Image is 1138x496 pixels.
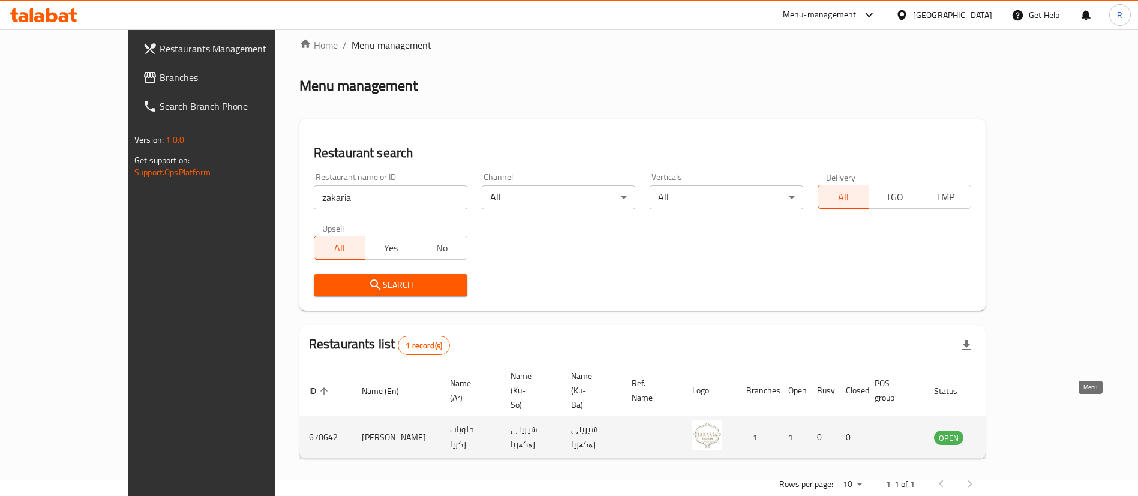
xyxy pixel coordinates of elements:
[299,76,418,95] h2: Menu management
[692,420,722,450] img: Zakaria Sweets
[737,365,779,416] th: Branches
[299,365,1029,459] table: enhanced table
[818,185,869,209] button: All
[952,331,981,360] div: Export file
[421,239,463,257] span: No
[836,416,865,459] td: 0
[826,173,856,181] label: Delivery
[838,476,867,494] div: Rows per page:
[886,477,915,492] p: 1-1 of 1
[309,335,450,355] h2: Restaurants list
[650,185,803,209] div: All
[160,99,309,113] span: Search Branch Phone
[352,416,440,459] td: [PERSON_NAME]
[299,416,352,459] td: 670642
[362,384,415,398] span: Name (En)
[913,8,992,22] div: [GEOGRAPHIC_DATA]
[1117,8,1122,22] span: R
[450,376,487,405] span: Name (Ar)
[874,188,915,206] span: TGO
[571,369,608,412] span: Name (Ku-Ba)
[309,384,332,398] span: ID
[314,274,467,296] button: Search
[314,144,971,162] h2: Restaurant search
[501,416,562,459] td: شیرینی زەکەریا
[134,132,164,148] span: Version:
[398,340,449,351] span: 1 record(s)
[823,188,864,206] span: All
[934,431,963,445] span: OPEN
[370,239,412,257] span: Yes
[737,416,779,459] td: 1
[323,278,458,293] span: Search
[134,152,190,168] span: Get support on:
[925,188,966,206] span: TMP
[920,185,971,209] button: TMP
[160,41,309,56] span: Restaurants Management
[160,70,309,85] span: Branches
[365,236,416,260] button: Yes
[133,34,319,63] a: Restaurants Management
[398,336,450,355] div: Total records count
[482,185,635,209] div: All
[836,365,865,416] th: Closed
[352,38,431,52] span: Menu management
[779,477,833,492] p: Rows per page:
[869,185,920,209] button: TGO
[779,416,807,459] td: 1
[416,236,467,260] button: No
[343,38,347,52] li: /
[322,224,344,232] label: Upsell
[314,236,365,260] button: All
[807,416,836,459] td: 0
[562,416,622,459] td: شیرینی زەکەریا
[632,376,668,405] span: Ref. Name
[166,132,184,148] span: 1.0.0
[133,92,319,121] a: Search Branch Phone
[314,185,467,209] input: Search for restaurant name or ID..
[299,38,986,52] nav: breadcrumb
[133,63,319,92] a: Branches
[875,376,910,405] span: POS group
[319,239,361,257] span: All
[807,365,836,416] th: Busy
[934,384,973,398] span: Status
[511,369,547,412] span: Name (Ku-So)
[779,365,807,416] th: Open
[783,8,857,22] div: Menu-management
[683,365,737,416] th: Logo
[299,38,338,52] a: Home
[134,164,211,180] a: Support.OpsPlatform
[440,416,501,459] td: حلويات زكريا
